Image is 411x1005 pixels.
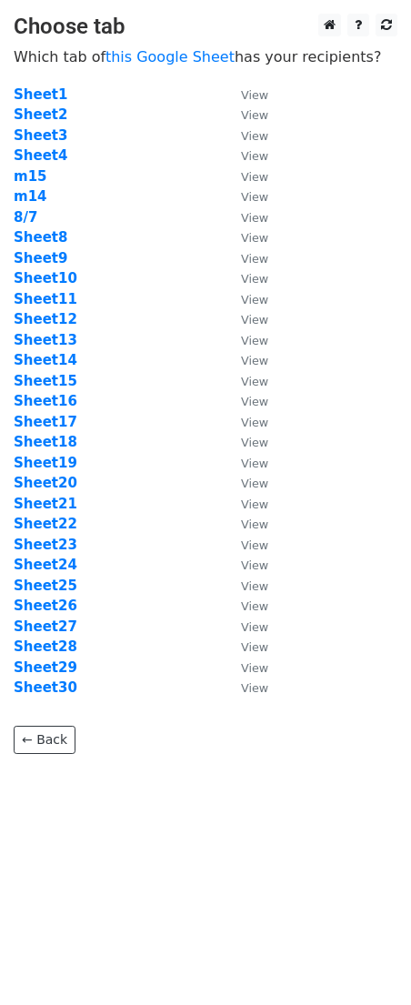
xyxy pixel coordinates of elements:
[223,516,268,532] a: View
[105,48,235,65] a: this Google Sheet
[14,168,47,185] a: m15
[223,229,268,246] a: View
[223,270,268,286] a: View
[14,311,77,327] a: Sheet12
[241,190,268,204] small: View
[14,638,77,655] a: Sheet28
[14,229,67,246] a: Sheet8
[241,354,268,367] small: View
[14,578,77,594] a: Sheet25
[14,188,47,205] a: m14
[14,270,77,286] a: Sheet10
[14,352,77,368] a: Sheet14
[241,293,268,307] small: View
[223,332,268,348] a: View
[223,352,268,368] a: View
[14,557,77,573] a: Sheet24
[14,147,67,164] a: Sheet4
[14,47,397,66] p: Which tab of has your recipients?
[241,375,268,388] small: View
[14,618,77,635] a: Sheet27
[223,537,268,553] a: View
[14,434,77,450] a: Sheet18
[241,620,268,634] small: View
[241,231,268,245] small: View
[241,599,268,613] small: View
[223,188,268,205] a: View
[241,558,268,572] small: View
[241,88,268,102] small: View
[14,537,77,553] strong: Sheet23
[14,250,67,266] a: Sheet9
[14,414,77,430] a: Sheet17
[14,679,77,696] a: Sheet30
[14,659,77,676] a: Sheet29
[223,414,268,430] a: View
[241,395,268,408] small: View
[241,416,268,429] small: View
[223,598,268,614] a: View
[14,516,77,532] a: Sheet22
[223,127,268,144] a: View
[241,149,268,163] small: View
[14,86,67,103] strong: Sheet1
[14,373,77,389] a: Sheet15
[241,579,268,593] small: View
[223,434,268,450] a: View
[241,272,268,286] small: View
[241,457,268,470] small: View
[223,311,268,327] a: View
[14,291,77,307] a: Sheet11
[241,313,268,327] small: View
[223,393,268,409] a: View
[241,334,268,347] small: View
[223,209,268,226] a: View
[223,659,268,676] a: View
[14,475,77,491] a: Sheet20
[241,436,268,449] small: View
[241,129,268,143] small: View
[241,518,268,531] small: View
[14,14,397,40] h3: Choose tab
[14,455,77,471] a: Sheet19
[223,373,268,389] a: View
[241,252,268,266] small: View
[14,332,77,348] a: Sheet13
[14,393,77,409] a: Sheet16
[223,106,268,123] a: View
[241,640,268,654] small: View
[241,211,268,225] small: View
[14,598,77,614] a: Sheet26
[223,147,268,164] a: View
[223,638,268,655] a: View
[241,108,268,122] small: View
[14,209,37,226] a: 8/7
[14,127,67,144] a: Sheet3
[223,86,268,103] a: View
[241,170,268,184] small: View
[241,477,268,490] small: View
